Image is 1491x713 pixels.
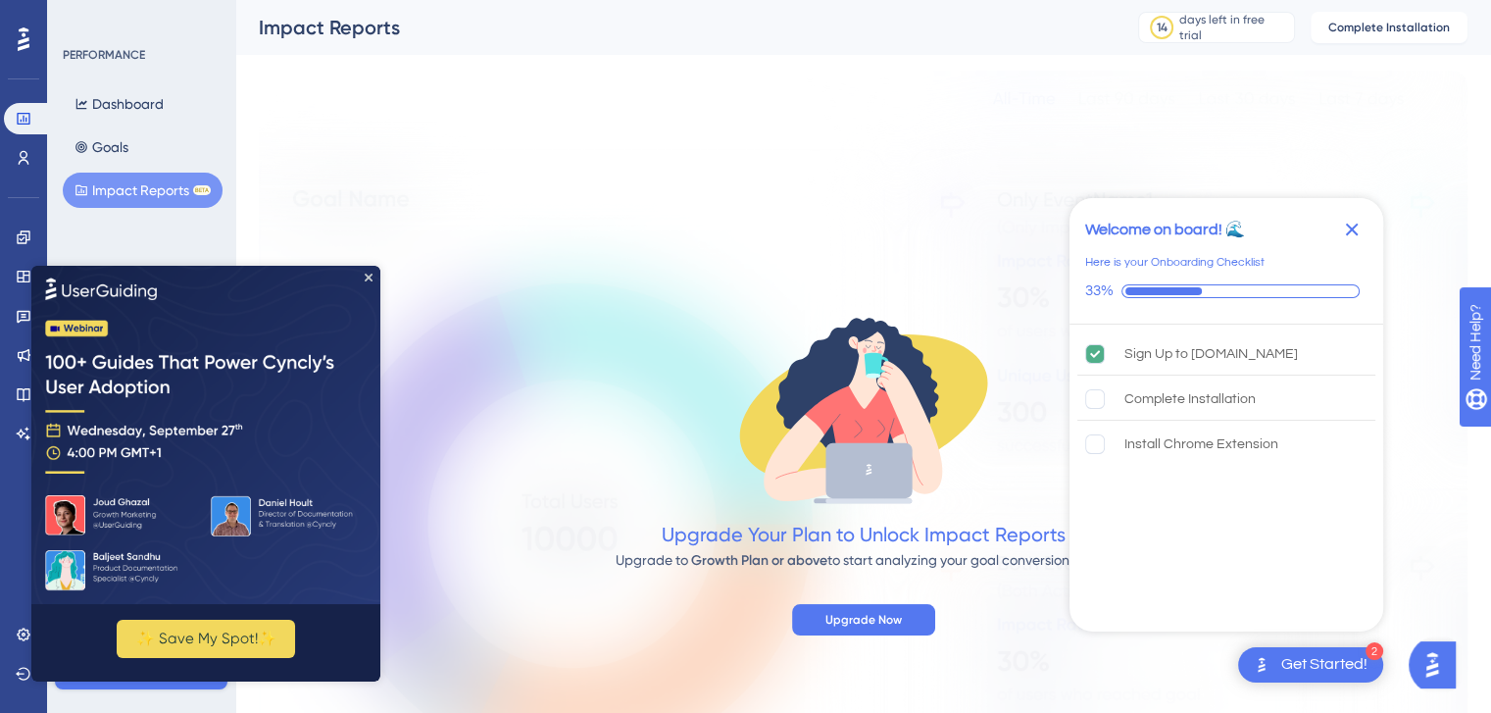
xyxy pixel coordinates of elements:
[259,14,1089,41] div: Impact Reports
[63,86,175,122] button: Dashboard
[193,185,211,195] div: BETA
[1238,647,1383,683] div: Open Get Started! checklist, remaining modules: 2
[616,552,1112,568] span: Upgrade to to start analyzing your goal conversion paths.
[1085,218,1245,241] div: Welcome on board! 🌊
[1250,653,1273,677] img: launcher-image-alternative-text
[1281,654,1367,676] div: Get Started!
[1157,20,1168,35] div: 14
[46,5,123,28] span: Need Help?
[333,8,341,16] div: Close Preview
[1328,20,1450,35] span: Complete Installation
[63,47,145,63] div: PERFORMANCE
[1077,423,1375,466] div: Install Chrome Extension is incomplete.
[85,354,264,392] button: ✨ Save My Spot!✨
[1179,12,1288,43] div: days left in free trial
[662,523,1066,546] span: Upgrade Your Plan to Unlock Impact Reports
[691,552,827,569] span: Growth Plan or above
[1077,378,1375,421] div: Complete Installation is incomplete.
[792,604,935,636] button: Upgrade Now
[1366,642,1383,660] div: 2
[1124,433,1278,456] div: Install Chrome Extension
[1069,325,1383,627] div: Checklist items
[1085,282,1367,300] div: Checklist progress: 33%
[825,612,902,628] span: Upgrade Now
[63,173,223,208] button: Impact ReportsBETA
[1085,253,1265,273] div: Here is your Onboarding Checklist
[1085,282,1114,300] div: 33%
[1124,342,1298,366] div: Sign Up to [DOMAIN_NAME]
[1124,387,1256,411] div: Complete Installation
[1077,332,1375,376] div: Sign Up to UserGuiding.com is complete.
[1311,12,1467,43] button: Complete Installation
[63,129,140,165] button: Goals
[1409,636,1467,694] iframe: UserGuiding AI Assistant Launcher
[1336,214,1367,245] div: Close Checklist
[1069,198,1383,632] div: Checklist Container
